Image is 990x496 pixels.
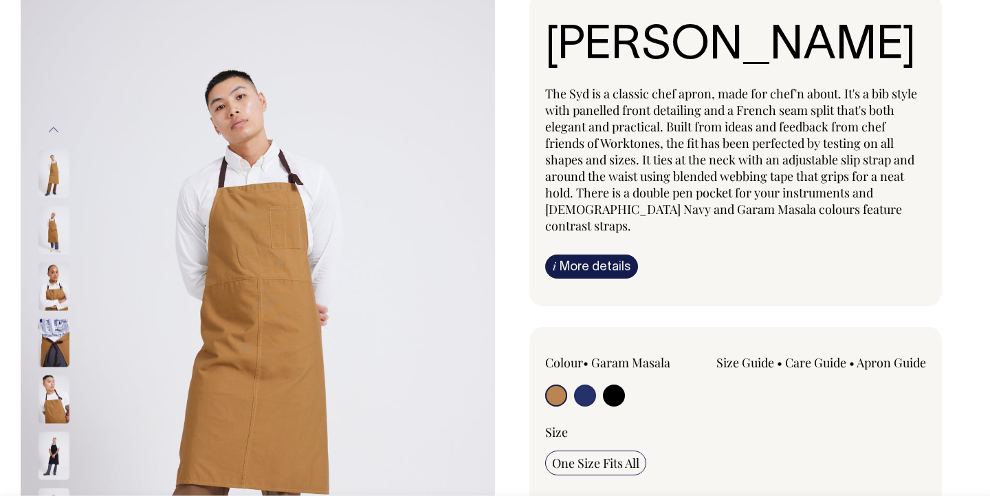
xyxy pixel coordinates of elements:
[785,354,846,371] a: Care Guide
[545,255,638,279] a: iMore details
[43,115,64,146] button: Previous
[553,259,556,273] span: i
[777,354,782,371] span: •
[38,432,69,480] img: black
[545,451,646,475] input: One Size Fits All
[38,263,69,311] img: garam-masala
[545,85,917,234] span: The Syd is a classic chef apron, made for chef'n about. It's a bib style with panelled front deta...
[38,150,69,198] img: garam-masala
[857,354,926,371] a: Apron Guide
[552,455,639,471] span: One Size Fits All
[38,206,69,255] img: garam-masala
[591,354,670,371] label: Garam Masala
[38,319,69,367] img: garam-masala
[716,354,774,371] a: Size Guide
[38,376,69,424] img: garam-masala
[583,354,588,371] span: •
[849,354,855,371] span: •
[545,354,698,371] div: Colour
[545,21,926,73] h1: [PERSON_NAME]
[545,424,926,440] div: Size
